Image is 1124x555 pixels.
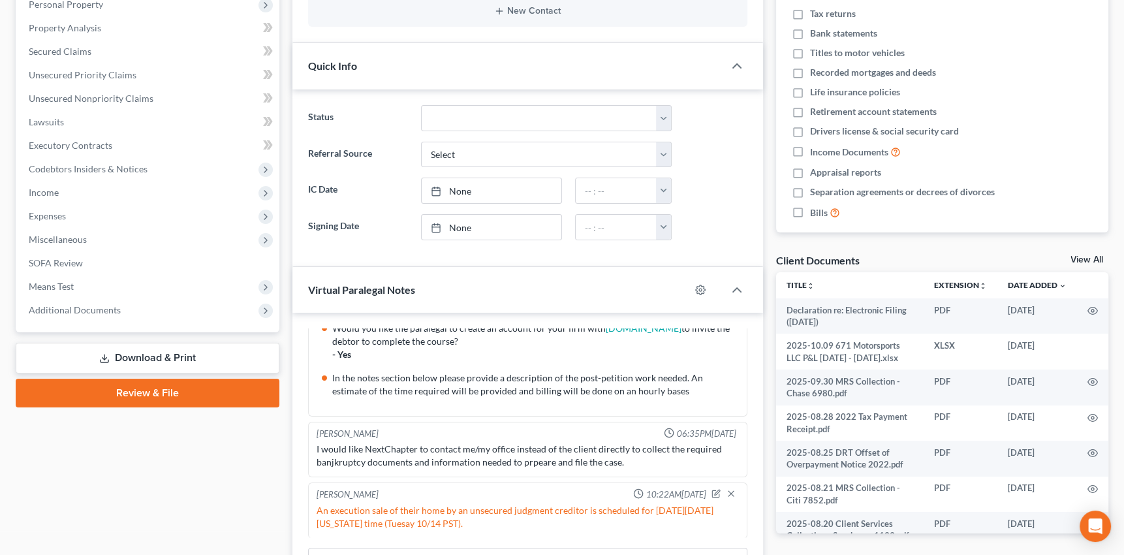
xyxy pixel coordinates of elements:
[810,86,900,99] span: Life insurance policies
[810,7,856,20] span: Tax returns
[317,504,739,530] div: An execution sale of their home by an unsecured judgment creditor is scheduled for [DATE][DATE] [...
[810,105,937,118] span: Retirement account statements
[1080,511,1111,542] div: Open Intercom Messenger
[18,63,279,87] a: Unsecured Priority Claims
[924,441,997,477] td: PDF
[924,334,997,370] td: XLSX
[308,283,415,296] span: Virtual Paralegal Notes
[646,488,706,501] span: 10:22AM[DATE]
[308,59,357,72] span: Quick Info
[810,185,995,198] span: Separation agreements or decrees of divorces
[319,6,737,16] button: New Contact
[924,298,997,334] td: PDF
[934,280,987,290] a: Extensionunfold_more
[29,93,153,104] span: Unsecured Nonpriority Claims
[332,322,739,348] div: Would you like the paralegal to create an account for your firm with to invite the debtor to comp...
[29,187,59,198] span: Income
[302,214,414,240] label: Signing Date
[810,27,877,40] span: Bank statements
[29,116,64,127] span: Lawsuits
[29,257,83,268] span: SOFA Review
[18,40,279,63] a: Secured Claims
[924,477,997,513] td: PDF
[18,87,279,110] a: Unsecured Nonpriority Claims
[606,323,681,334] a: [DOMAIN_NAME]
[997,334,1077,370] td: [DATE]
[776,253,860,267] div: Client Documents
[18,16,279,40] a: Property Analysis
[29,210,66,221] span: Expenses
[302,178,414,204] label: IC Date
[776,477,924,513] td: 2025-08.21 MRS Collection - Citi 7852.pdf
[810,166,881,179] span: Appraisal reports
[332,348,739,361] div: - Yes
[29,69,136,80] span: Unsecured Priority Claims
[997,512,1077,548] td: [DATE]
[810,66,936,79] span: Recorded mortgages and deeds
[776,370,924,405] td: 2025-09.30 MRS Collection - Chase 6980.pdf
[1070,255,1103,264] a: View All
[317,443,739,469] div: I would like NextChapter to contact me/my office instead of the client directly to collect the re...
[576,178,657,203] input: -- : --
[997,370,1077,405] td: [DATE]
[302,142,414,168] label: Referral Source
[810,46,905,59] span: Titles to motor vehicles
[997,298,1077,334] td: [DATE]
[924,512,997,548] td: PDF
[29,22,101,33] span: Property Analysis
[810,125,959,138] span: Drivers license & social security card
[787,280,815,290] a: Titleunfold_more
[29,234,87,245] span: Miscellaneous
[776,512,924,548] td: 2025-08.20 Client Services Collection - Synchrony 1133.pdf
[776,405,924,441] td: 2025-08.28 2022 Tax Payment Receipt.pdf
[776,441,924,477] td: 2025-08.25 DRT Offset of Overpayment Notice 2022.pdf
[332,372,739,398] div: In the notes section below please provide a description of the post-petition work needed. An esti...
[1008,280,1067,290] a: Date Added expand_more
[18,251,279,275] a: SOFA Review
[807,282,815,290] i: unfold_more
[677,428,736,440] span: 06:35PM[DATE]
[1059,282,1067,290] i: expand_more
[997,441,1077,477] td: [DATE]
[576,215,657,240] input: -- : --
[18,134,279,157] a: Executory Contracts
[924,405,997,441] td: PDF
[997,405,1077,441] td: [DATE]
[317,488,379,501] div: [PERSON_NAME]
[29,163,148,174] span: Codebtors Insiders & Notices
[29,304,121,315] span: Additional Documents
[810,206,828,219] span: Bills
[29,46,91,57] span: Secured Claims
[997,477,1077,513] td: [DATE]
[29,140,112,151] span: Executory Contracts
[422,178,561,203] a: None
[18,110,279,134] a: Lawsuits
[29,281,74,292] span: Means Test
[302,105,414,131] label: Status
[16,379,279,407] a: Review & File
[979,282,987,290] i: unfold_more
[317,428,379,440] div: [PERSON_NAME]
[422,215,561,240] a: None
[776,334,924,370] td: 2025-10.09 671 Motorsports LLC P&L [DATE] - [DATE].xlsx
[776,298,924,334] td: Declaration re: Electronic Filing ([DATE])
[16,343,279,373] a: Download & Print
[810,146,888,159] span: Income Documents
[924,370,997,405] td: PDF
